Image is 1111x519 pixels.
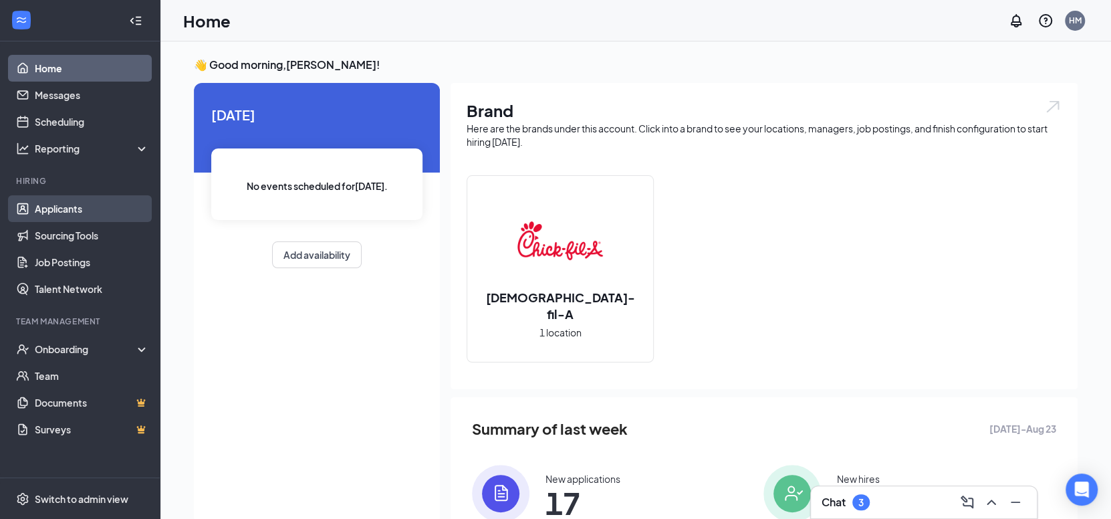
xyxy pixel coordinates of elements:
[1005,492,1026,513] button: Minimize
[35,362,149,389] a: Team
[1044,99,1062,114] img: open.6027fd2a22e1237b5b06.svg
[837,472,880,486] div: New hires
[1069,15,1082,26] div: HM
[272,241,362,268] button: Add availability
[35,389,149,416] a: DocumentsCrown
[467,289,653,322] h2: [DEMOGRAPHIC_DATA]-fil-A
[35,276,149,302] a: Talent Network
[16,142,29,155] svg: Analysis
[981,492,1002,513] button: ChevronUp
[1007,494,1023,510] svg: Minimize
[1008,13,1024,29] svg: Notifications
[957,492,978,513] button: ComposeMessage
[35,222,149,249] a: Sourcing Tools
[822,495,846,510] h3: Chat
[35,82,149,108] a: Messages
[183,9,231,32] h1: Home
[35,416,149,443] a: SurveysCrown
[194,58,1078,72] h3: 👋 Good morning, [PERSON_NAME] !
[1066,474,1098,506] div: Open Intercom Messenger
[983,494,999,510] svg: ChevronUp
[517,198,603,284] img: Chick-fil-A
[247,179,388,193] span: No events scheduled for [DATE] .
[539,325,582,340] span: 1 location
[989,421,1056,436] span: [DATE] - Aug 23
[1037,13,1054,29] svg: QuestionInfo
[35,55,149,82] a: Home
[858,497,864,508] div: 3
[959,494,975,510] svg: ComposeMessage
[16,342,29,356] svg: UserCheck
[16,492,29,506] svg: Settings
[467,122,1062,148] div: Here are the brands under this account. Click into a brand to see your locations, managers, job p...
[545,491,620,515] span: 17
[35,108,149,135] a: Scheduling
[35,249,149,276] a: Job Postings
[545,472,620,486] div: New applications
[35,342,138,356] div: Onboarding
[35,492,128,506] div: Switch to admin view
[35,142,150,155] div: Reporting
[16,175,146,187] div: Hiring
[467,99,1062,122] h1: Brand
[472,417,628,441] span: Summary of last week
[211,104,422,125] span: [DATE]
[15,13,28,27] svg: WorkstreamLogo
[129,14,142,27] svg: Collapse
[35,195,149,222] a: Applicants
[16,316,146,327] div: Team Management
